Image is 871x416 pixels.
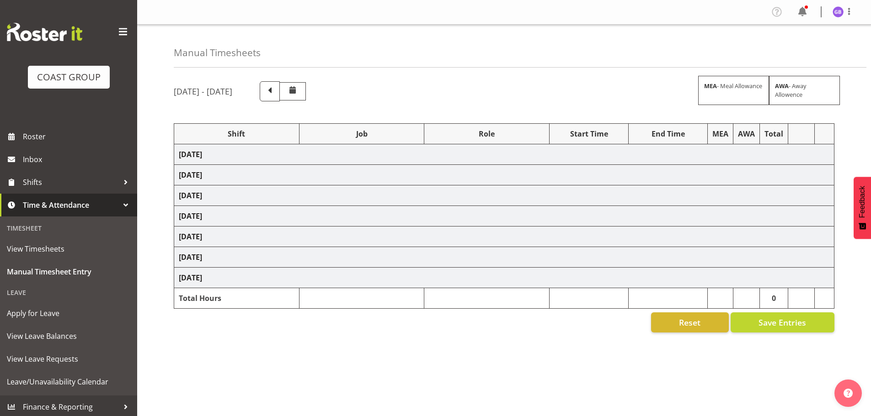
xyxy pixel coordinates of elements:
button: Reset [651,312,729,332]
div: Job [304,128,420,139]
span: Reset [679,316,700,328]
h5: [DATE] - [DATE] [174,86,232,96]
span: Feedback [858,186,866,218]
strong: MEA [704,82,717,90]
div: Shift [179,128,294,139]
h4: Manual Timesheets [174,47,261,58]
div: MEA [712,128,728,139]
button: Save Entries [731,312,834,332]
div: COAST GROUP [37,70,101,84]
span: Save Entries [759,316,806,328]
td: [DATE] [174,144,834,165]
td: [DATE] [174,247,834,268]
span: Finance & Reporting [23,400,119,414]
td: [DATE] [174,206,834,226]
span: View Leave Requests [7,352,130,366]
button: Feedback - Show survey [854,177,871,239]
span: Apply for Leave [7,306,130,320]
td: [DATE] [174,185,834,206]
img: help-xxl-2.png [844,389,853,398]
div: Role [429,128,545,139]
a: Leave/Unavailability Calendar [2,370,135,393]
div: Start Time [554,128,624,139]
a: View Leave Requests [2,348,135,370]
span: Inbox [23,153,133,166]
div: - Meal Allowance [698,76,769,105]
td: 0 [760,288,788,309]
div: - Away Allowence [769,76,840,105]
span: Leave/Unavailability Calendar [7,375,130,389]
td: [DATE] [174,268,834,288]
div: Timesheet [2,219,135,237]
div: Total [764,128,783,139]
td: [DATE] [174,165,834,185]
a: Apply for Leave [2,302,135,325]
div: End Time [633,128,703,139]
span: Time & Attendance [23,198,119,212]
a: View Leave Balances [2,325,135,348]
div: Leave [2,283,135,302]
img: Rosterit website logo [7,23,82,41]
span: Manual Timesheet Entry [7,265,130,279]
a: View Timesheets [2,237,135,260]
div: AWA [738,128,755,139]
td: Total Hours [174,288,299,309]
span: View Timesheets [7,242,130,256]
td: [DATE] [174,226,834,247]
strong: AWA [775,82,789,90]
img: gene-burton1159.jpg [833,6,844,17]
span: Roster [23,130,133,143]
span: View Leave Balances [7,329,130,343]
a: Manual Timesheet Entry [2,260,135,283]
span: Shifts [23,175,119,189]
